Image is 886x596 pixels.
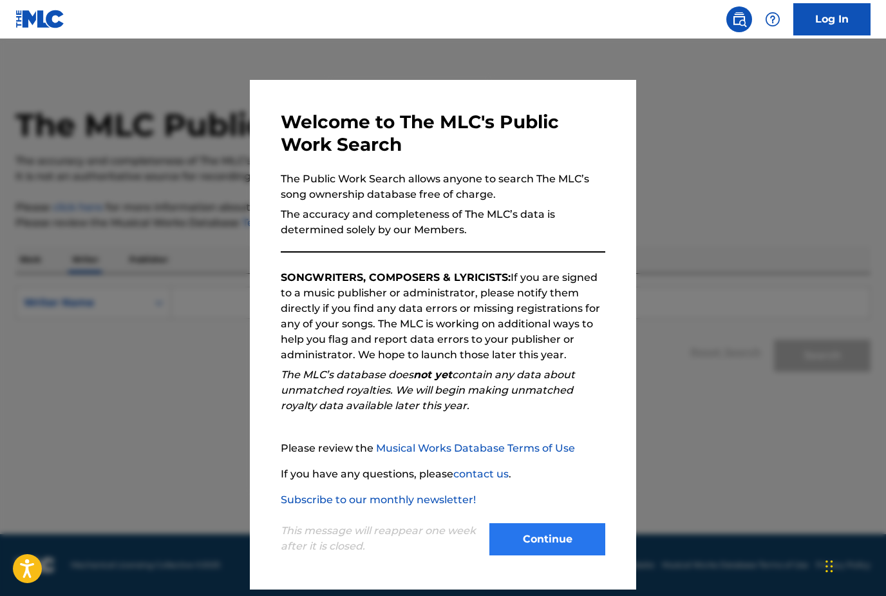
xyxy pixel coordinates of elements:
[281,494,476,506] a: Subscribe to our monthly newsletter!
[765,12,780,27] img: help
[825,547,833,586] div: Drag
[726,6,752,32] a: Public Search
[822,534,886,596] iframe: Chat Widget
[760,6,786,32] div: Help
[281,171,605,202] p: The Public Work Search allows anyone to search The MLC’s song ownership database free of charge.
[281,111,605,156] h3: Welcome to The MLC's Public Work Search
[489,523,605,555] button: Continue
[793,3,871,35] a: Log In
[281,271,511,284] strong: SONGWRITERS, COMPOSERS & LYRICISTS:
[731,12,747,27] img: search
[281,207,605,238] p: The accuracy and completeness of The MLC’s data is determined solely by our Members.
[15,10,65,28] img: MLC Logo
[413,369,452,381] strong: not yet
[281,369,575,412] em: The MLC’s database does contain any data about unmatched royalties. We will begin making unmatche...
[376,442,575,454] a: Musical Works Database Terms of Use
[281,466,605,482] p: If you have any questions, please .
[281,441,605,456] p: Please review the
[281,270,605,363] p: If you are signed to a music publisher or administrator, please notify them directly if you find ...
[453,468,509,480] a: contact us
[281,523,482,554] p: This message will reappear one week after it is closed.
